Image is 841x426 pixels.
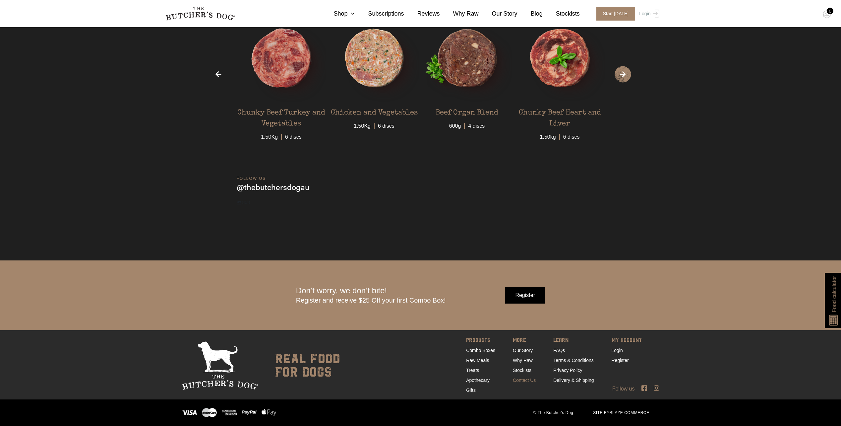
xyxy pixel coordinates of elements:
img: TBD_Chunky-Beef-Heart-Liver-1.png [515,13,605,103]
span: Start [DATE] [596,7,635,21]
a: FAQs [553,348,565,353]
div: Chunky Beef Heart and Liver [515,103,605,130]
span: 1.50Kg [350,119,374,130]
span: Next [615,66,631,83]
a: Subscriptions [355,9,404,18]
div: Don’t worry, we don’t bite! [296,286,446,305]
a: Shop [320,9,355,18]
a: Delivery & Shipping [553,378,594,383]
a: Reviews [404,9,440,18]
span: 600g [446,119,464,130]
a: Stockists [513,368,531,373]
a: Combo Boxes [466,348,495,353]
a: Apothecary [466,378,490,383]
div: Chunky Beef Turkey and Vegetables [237,103,326,130]
a: Login [637,7,659,21]
input: Register [505,287,545,304]
div: Beef Organ Blend [436,103,498,119]
a: Why Raw [513,358,533,363]
span: LEARN [553,336,594,345]
img: TBD_Cart-Empty.png [823,10,831,19]
span: SITE BY [583,410,659,416]
div: 0 [827,8,833,14]
a: Contact Us [513,378,536,383]
a: Register [612,358,629,363]
a: Terms & Conditions [553,358,593,363]
a: Privacy Policy [553,368,582,373]
a: Our Story [513,348,533,353]
a: Gifts [466,388,476,393]
div: follow us [237,176,605,181]
a: Treats [466,368,479,373]
a: Blog [517,9,543,18]
img: TBD_Chicken-and-Veg-1.png [330,13,419,103]
a: Our Story [479,9,517,18]
span: Register and receive $25 Off your first Combo Box! [296,297,446,304]
img: TBD_Organ-Meat-1.png [422,13,512,103]
span: 858 posts [237,199,250,206]
span: MY ACCOUNT [612,336,642,345]
img: TBD_Chunky-Beef-and-Turkey-1.png [237,13,326,103]
a: Why Raw [440,9,479,18]
h3: thebutchersdogau [237,181,309,193]
span: 1.50kg [537,130,559,141]
a: thebutchersdogau 858 posts [237,181,605,206]
a: Login [612,348,623,353]
span: PRODUCTS [466,336,495,345]
a: Raw Meals [466,358,489,363]
span: Food calculator [830,276,838,312]
span: 4 discs [464,119,488,130]
span: 6 discs [374,119,398,130]
span: 6 discs [281,130,305,141]
div: Chicken and Vegetables [331,103,418,119]
span: 1.50Kg [258,130,281,141]
a: Start [DATE] [590,7,638,21]
span: © The Butcher's Dog [523,410,583,416]
div: real food for dogs [268,341,340,390]
a: BLAZE COMMERCE [610,410,649,415]
div: Follow us [155,385,686,393]
span: MORE [513,336,536,345]
span: 6 discs [559,130,583,141]
a: Stockists [543,9,580,18]
span: Previous [210,66,227,83]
